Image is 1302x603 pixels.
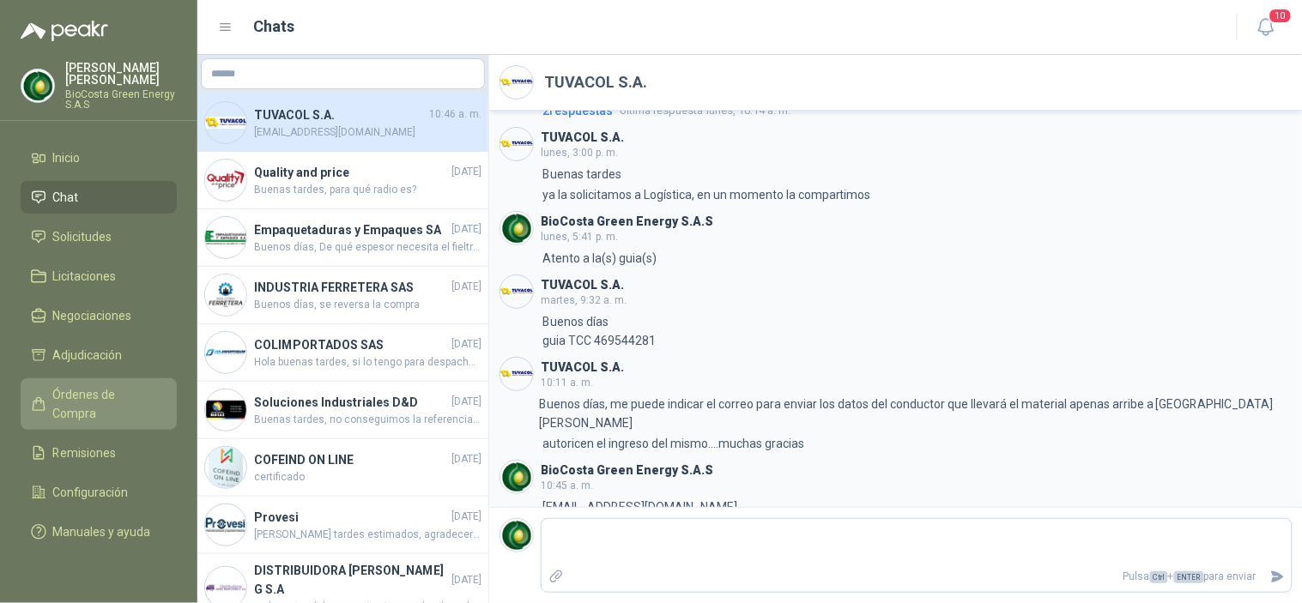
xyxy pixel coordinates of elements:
[500,128,533,160] img: Company Logo
[53,188,79,207] span: Chat
[254,354,481,371] span: Hola buenas tardes, si lo tengo para despachar por transportadora el día [PERSON_NAME][DATE], y e...
[254,106,426,124] h4: TUVACOL S.A.
[451,164,481,180] span: [DATE]
[254,15,295,39] h1: Chats
[205,504,246,546] img: Company Logo
[1150,571,1168,583] span: Ctrl
[500,461,533,493] img: Company Logo
[197,152,488,209] a: Company LogoQuality and price[DATE]Buenas tardes, para qué radio es?
[21,220,177,253] a: Solicitudes
[205,389,246,431] img: Company Logo
[21,378,177,430] a: Órdenes de Compra
[541,377,593,389] span: 10:11 a. m.
[1251,12,1282,43] button: 10
[197,209,488,267] a: Company LogoEmpaquetaduras y Empaques SA[DATE]Buenos días, De qué espesor necesita el fieltro?
[21,437,177,469] a: Remisiones
[254,278,448,297] h4: INDUSTRIA FERRETERA SAS
[451,509,481,525] span: [DATE]
[53,346,123,365] span: Adjudicación
[542,434,804,453] p: autoricen el ingreso del mismo....muchas gracias
[1263,562,1292,592] button: Enviar
[254,220,448,239] h4: Empaquetaduras y Empaques SA
[541,280,624,290] h3: TUVACOL S.A.
[205,160,246,201] img: Company Logo
[254,124,481,141] span: [EMAIL_ADDRESS][DOMAIN_NAME]
[254,527,481,543] span: [PERSON_NAME] tardes estimados, agradecería su ayuda con los comentarios acerca de esta devolució...
[620,102,790,119] span: lunes, 10:14 a. m.
[544,70,647,94] h2: TUVACOL S.A.
[197,267,488,324] a: Company LogoINDUSTRIA FERRETERA SAS[DATE]Buenos días, se reversa la compra
[541,363,624,372] h3: TUVACOL S.A.
[254,561,448,599] h4: DISTRIBUIDORA [PERSON_NAME] G S.A
[541,294,627,306] span: martes, 9:32 a. m.
[21,142,177,174] a: Inicio
[254,182,481,198] span: Buenas tardes, para qué radio es?
[65,89,177,110] p: BioCosta Green Energy S.A.S
[1174,571,1204,583] span: ENTER
[542,249,657,268] p: Atento a la(s) guia(s)
[500,212,533,244] img: Company Logo
[205,332,246,373] img: Company Logo
[542,562,571,592] label: Adjuntar archivos
[197,94,488,152] a: Company LogoTUVACOL S.A.10:46 a. m.[EMAIL_ADDRESS][DOMAIN_NAME]
[539,395,1292,432] p: Buenos días, me puede indicar el correo para enviar los datos del conductor que llevará el materi...
[53,267,117,286] span: Licitaciones
[254,393,448,412] h4: Soluciones Industriales D&D
[53,227,112,246] span: Solicitudes
[197,497,488,554] a: Company LogoProvesi[DATE][PERSON_NAME] tardes estimados, agradecería su ayuda con los comentarios...
[542,185,871,204] p: ya la solicitamos a Logística, en un momento la compartimos
[197,439,488,497] a: Company LogoCOFEIND ON LINE[DATE]certificado
[254,297,481,313] span: Buenos días, se reversa la compra
[541,466,713,475] h3: BioCosta Green Energy S.A.S
[539,101,1293,120] a: 2respuestasUltima respuestalunes, 10:14 a. m.
[21,339,177,371] a: Adjudicación
[542,497,737,516] p: [EMAIL_ADDRESS][DOMAIN_NAME]
[254,412,481,428] span: Buenas tardes, no conseguimos la referencia de la pulidora adjunto foto de herramienta. Por favor...
[254,163,448,182] h4: Quality and price
[541,133,624,142] h3: TUVACOL S.A.
[197,324,488,382] a: Company LogoCOLIMPORTADOS SAS[DATE]Hola buenas tardes, si lo tengo para despachar por transportad...
[541,217,713,226] h3: BioCosta Green Energy S.A.S
[197,382,488,439] a: Company LogoSoluciones Industriales D&D[DATE]Buenas tardes, no conseguimos la referencia de la pu...
[53,443,117,462] span: Remisiones
[21,476,177,509] a: Configuración
[429,106,481,123] span: 10:46 a. m.
[542,312,656,350] p: Buenos días guia TCC 469544281
[205,217,246,258] img: Company Logo
[451,572,481,588] span: [DATE]
[541,147,618,159] span: lunes, 3:00 p. m.
[21,516,177,548] a: Manuales y ayuda
[53,385,160,423] span: Órdenes de Compra
[254,508,448,527] h4: Provesi
[620,102,703,119] span: Ultima respuesta
[254,469,481,485] span: certificado
[254,335,448,354] h4: COLIMPORTADOS SAS
[205,447,246,488] img: Company Logo
[1269,8,1293,24] span: 10
[451,279,481,295] span: [DATE]
[53,306,132,325] span: Negociaciones
[21,299,177,332] a: Negociaciones
[205,274,246,316] img: Company Logo
[53,483,129,502] span: Configuración
[21,21,108,41] img: Logo peakr
[500,66,533,99] img: Company Logo
[500,358,533,390] img: Company Logo
[205,102,246,143] img: Company Logo
[65,62,177,86] p: [PERSON_NAME] [PERSON_NAME]
[53,148,81,167] span: Inicio
[21,181,177,214] a: Chat
[21,69,54,102] img: Company Logo
[500,275,533,308] img: Company Logo
[542,165,621,184] p: Buenas tardes
[571,562,1263,592] p: Pulsa + para enviar
[500,519,533,552] img: Company Logo
[21,260,177,292] a: Licitaciones
[541,479,593,491] span: 10:45 a. m.
[541,231,618,243] span: lunes, 5:41 p. m.
[451,336,481,353] span: [DATE]
[451,451,481,467] span: [DATE]
[254,239,481,256] span: Buenos días, De qué espesor necesita el fieltro?
[451,221,481,238] span: [DATE]
[542,101,613,120] span: 2 respuesta s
